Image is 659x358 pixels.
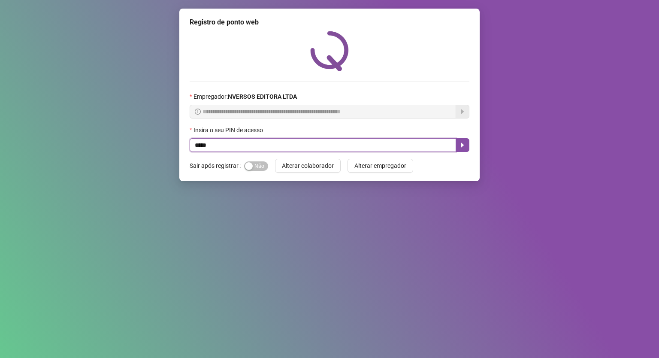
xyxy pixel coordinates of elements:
img: QRPoint [310,31,349,71]
div: Registro de ponto web [190,17,469,27]
label: Insira o seu PIN de acesso [190,125,269,135]
span: Alterar colaborador [282,161,334,170]
span: Alterar empregador [354,161,406,170]
span: caret-right [459,142,466,149]
button: Alterar empregador [348,159,413,173]
button: Alterar colaborador [275,159,341,173]
label: Sair após registrar [190,159,244,173]
strong: NVERSOS EDITORA LTDA [228,93,297,100]
span: Empregador : [193,92,297,101]
span: info-circle [195,109,201,115]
